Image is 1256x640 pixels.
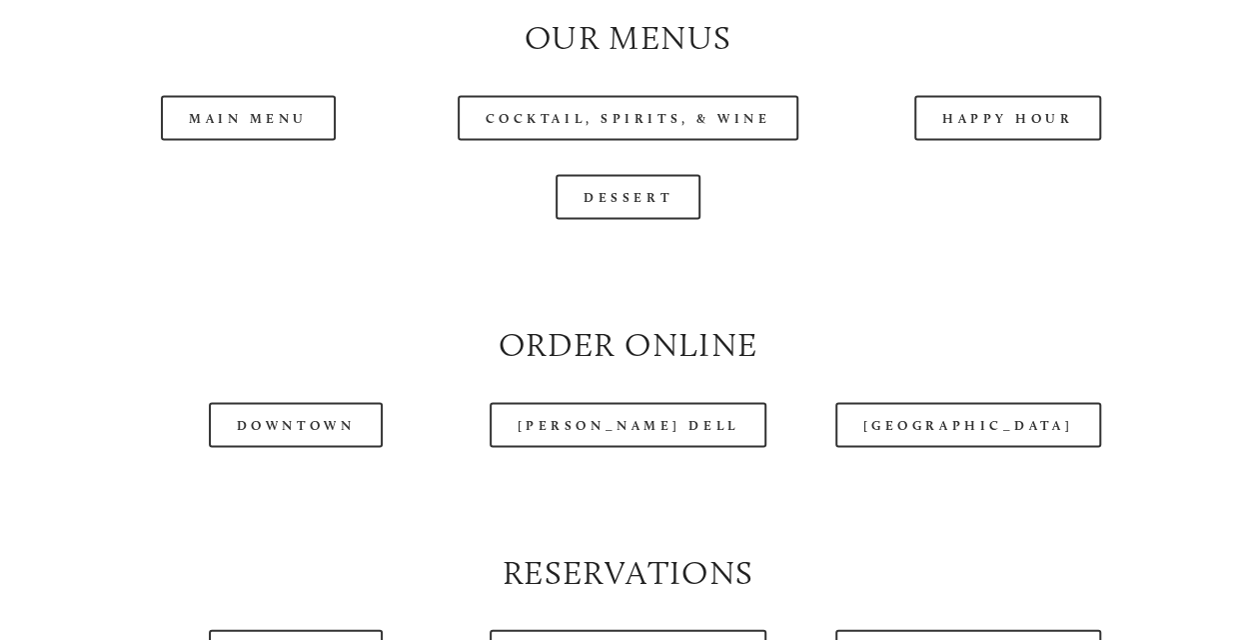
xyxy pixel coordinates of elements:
a: Dessert [556,174,700,219]
h2: Reservations [75,549,1180,596]
a: [GEOGRAPHIC_DATA] [835,402,1101,447]
a: Downtown [209,402,383,447]
h2: Order Online [75,321,1180,368]
a: [PERSON_NAME] Dell [490,402,767,447]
